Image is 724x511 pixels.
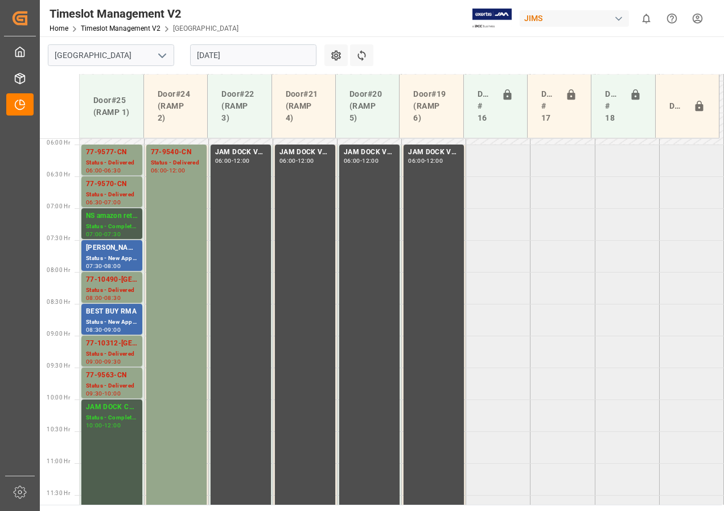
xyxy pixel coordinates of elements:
[102,200,104,205] div: -
[104,391,121,396] div: 10:00
[659,6,685,31] button: Help Center
[104,263,121,269] div: 08:00
[600,84,624,129] div: Doors # 18
[47,394,70,401] span: 10:00 Hr
[86,295,102,300] div: 08:00
[344,158,360,163] div: 06:00
[47,458,70,464] span: 11:00 Hr
[151,168,167,173] div: 06:00
[47,362,70,369] span: 09:30 Hr
[153,47,170,64] button: open menu
[190,44,316,66] input: DD-MM-YYYY
[167,168,168,173] div: -
[360,158,362,163] div: -
[47,267,70,273] span: 08:00 Hr
[472,9,512,28] img: Exertis%20JAM%20-%20Email%20Logo.jpg_1722504956.jpg
[86,274,138,286] div: 77-10490-[GEOGRAPHIC_DATA]
[86,200,102,205] div: 06:30
[102,168,104,173] div: -
[665,96,689,117] div: Door#23
[86,402,138,413] div: JAM DOCK CONTROL
[48,44,174,66] input: Type to search/select
[104,200,121,205] div: 07:00
[86,211,138,222] div: NS amazon returns
[102,327,104,332] div: -
[86,413,138,423] div: Status - Completed
[86,391,102,396] div: 09:30
[47,426,70,432] span: 10:30 Hr
[86,179,138,190] div: 77-9570-CN
[89,90,134,123] div: Door#25 (RAMP 1)
[633,6,659,31] button: show 0 new notifications
[169,168,186,173] div: 12:00
[104,295,121,300] div: 08:30
[104,232,121,237] div: 07:30
[86,327,102,332] div: 08:30
[86,370,138,381] div: 77-9563-CN
[345,84,390,129] div: Door#20 (RAMP 5)
[520,10,629,27] div: JIMS
[215,158,232,163] div: 06:00
[520,7,633,29] button: JIMS
[232,158,233,163] div: -
[86,381,138,391] div: Status - Delivered
[86,423,102,428] div: 10:00
[104,359,121,364] div: 09:30
[86,190,138,200] div: Status - Delivered
[217,84,262,129] div: Door#22 (RAMP 3)
[215,147,266,158] div: JAM DOCK VOLUME CONTROL
[102,232,104,237] div: -
[86,318,138,327] div: Status - New Appointment
[151,158,202,168] div: Status - Delivered
[279,158,296,163] div: 06:00
[47,139,70,146] span: 06:00 Hr
[102,295,104,300] div: -
[86,254,138,263] div: Status - New Appointment
[86,338,138,349] div: 77-10312-[GEOGRAPHIC_DATA]
[344,147,395,158] div: JAM DOCK VOLUME CONTROL
[50,24,68,32] a: Home
[102,391,104,396] div: -
[47,203,70,209] span: 07:00 Hr
[86,168,102,173] div: 06:00
[50,5,238,22] div: Timeslot Management V2
[104,168,121,173] div: 06:30
[362,158,379,163] div: 12:00
[86,349,138,359] div: Status - Delivered
[47,490,70,496] span: 11:30 Hr
[296,158,298,163] div: -
[102,423,104,428] div: -
[408,147,459,158] div: JAM DOCK VOLUME CONTROL
[408,158,425,163] div: 06:00
[298,158,314,163] div: 12:00
[86,263,102,269] div: 07:30
[86,158,138,168] div: Status - Delivered
[102,263,104,269] div: -
[86,286,138,295] div: Status - Delivered
[86,306,138,318] div: BEST BUY RMA
[151,147,202,158] div: 77-9540-CN
[86,147,138,158] div: 77-9577-CN
[233,158,250,163] div: 12:00
[153,84,198,129] div: Door#24 (RAMP 2)
[86,359,102,364] div: 09:00
[409,84,454,129] div: Door#19 (RAMP 6)
[81,24,161,32] a: Timeslot Management V2
[86,232,102,237] div: 07:00
[104,423,121,428] div: 12:00
[104,327,121,332] div: 09:00
[47,299,70,305] span: 08:30 Hr
[86,222,138,232] div: Status - Completed
[47,171,70,178] span: 06:30 Hr
[47,235,70,241] span: 07:30 Hr
[47,331,70,337] span: 09:00 Hr
[102,359,104,364] div: -
[281,84,326,129] div: Door#21 (RAMP 4)
[426,158,443,163] div: 12:00
[473,84,497,129] div: Doors # 16
[537,84,561,129] div: Doors # 17
[425,158,426,163] div: -
[279,147,331,158] div: JAM DOCK VOLUME CONTROL
[86,242,138,254] div: [PERSON_NAME]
